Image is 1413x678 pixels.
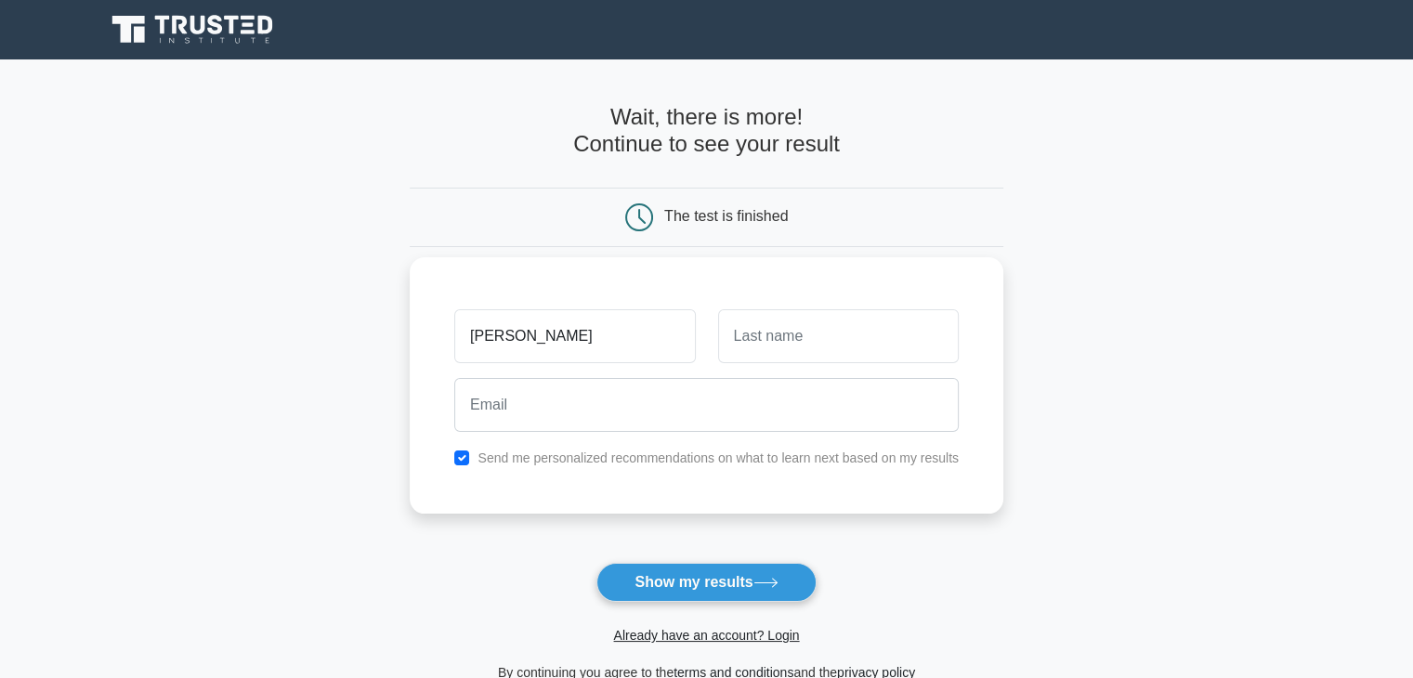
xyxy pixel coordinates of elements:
[454,378,959,432] input: Email
[718,309,959,363] input: Last name
[410,104,1003,158] h4: Wait, there is more! Continue to see your result
[478,450,959,465] label: Send me personalized recommendations on what to learn next based on my results
[454,309,695,363] input: First name
[613,628,799,643] a: Already have an account? Login
[664,208,788,224] div: The test is finished
[596,563,816,602] button: Show my results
